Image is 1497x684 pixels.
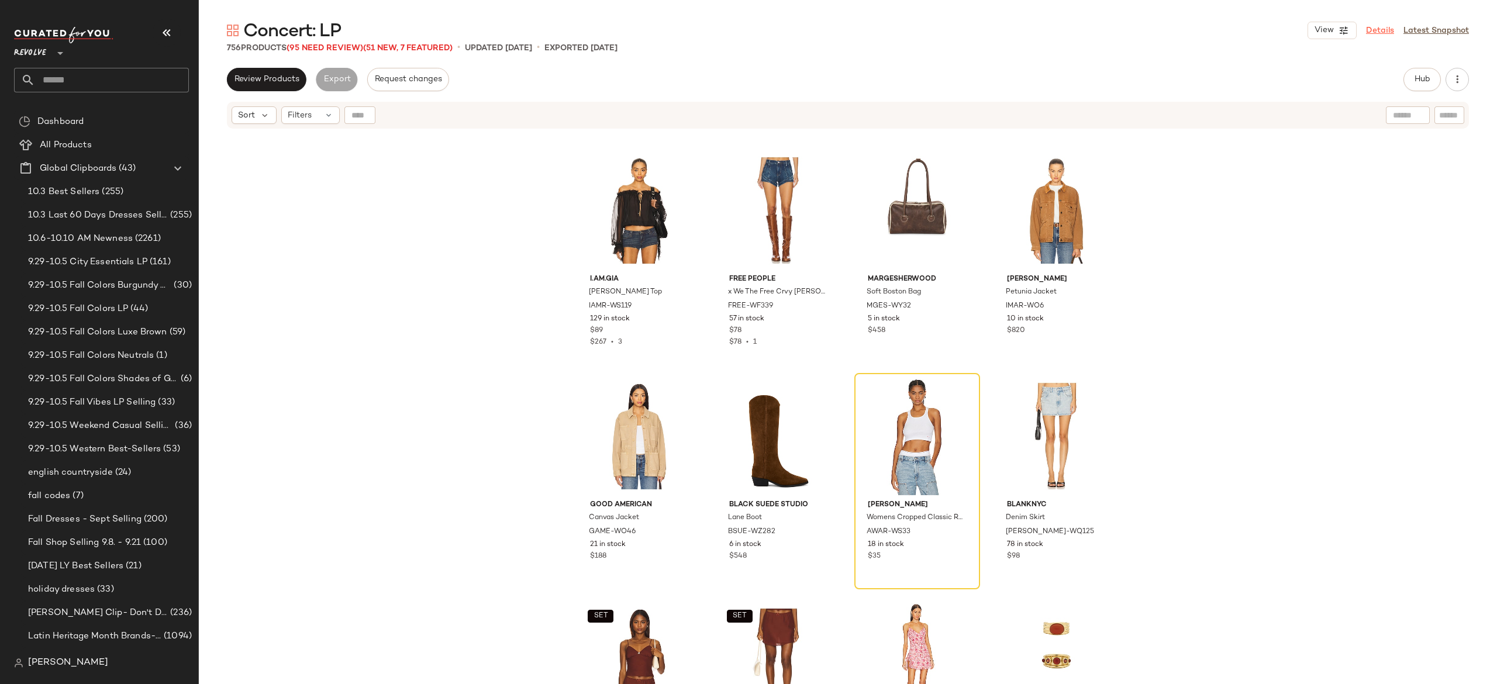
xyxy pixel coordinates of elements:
span: $458 [868,326,885,336]
span: IAMR-WS119 [589,301,632,312]
span: 10.3 Last 60 Days Dresses Selling [28,209,168,222]
img: MGES-WY32_V1.jpg [858,151,976,270]
span: Hub [1414,75,1430,84]
span: 9.29-10.5 Weekend Casual Selling [28,419,173,433]
img: IAMR-WS119_V1.jpg [581,151,698,270]
span: 57 in stock [729,314,764,324]
img: BSUE-WZ282_V1.jpg [720,377,837,495]
span: [PERSON_NAME] [868,500,967,510]
span: 21 in stock [590,540,626,550]
span: 9.29-10.5 Fall Vibes LP Selling [28,396,156,409]
img: BLAN-WQ125_V1.jpg [998,377,1115,495]
span: $78 [729,326,741,336]
button: SET [588,610,613,623]
span: GAME-WO46 [589,527,636,537]
span: (51 New, 7 Featured) [363,44,453,53]
span: (44) [128,302,148,316]
span: (200) [142,513,168,526]
span: (95 Need Review) [287,44,363,53]
span: 78 in stock [1007,540,1043,550]
span: Fall Dresses - Sept Selling [28,513,142,526]
span: (2261) [133,232,161,246]
span: (30) [171,279,192,292]
span: (33) [156,396,175,409]
p: updated [DATE] [465,42,532,54]
span: (33) [95,583,114,596]
span: 10.3 Best Sellers [28,185,99,199]
button: Review Products [227,68,306,91]
span: Fall Shop Selling 9.8. - 9.21 [28,536,141,550]
span: Canvas Jacket [589,513,639,523]
img: cfy_white_logo.C9jOOHJF.svg [14,27,113,43]
span: (21) [123,559,142,573]
span: $267 [590,338,606,346]
span: $548 [729,551,747,562]
span: Review Products [234,75,299,84]
span: Good American [590,500,689,510]
span: [PERSON_NAME] [1007,274,1106,285]
span: 10 in stock [1007,314,1044,324]
span: Sort [238,109,255,122]
span: (6) [178,372,192,386]
span: Petunia Jacket [1006,287,1057,298]
span: 756 [227,44,241,53]
span: 6 in stock [729,540,761,550]
img: svg%3e [227,25,239,36]
span: 1 [753,338,757,346]
span: SET [732,612,747,620]
span: MGES-WY32 [867,301,911,312]
span: (24) [113,466,132,479]
button: View [1308,22,1357,39]
span: $188 [590,551,606,562]
span: Request changes [374,75,442,84]
img: svg%3e [14,658,23,668]
span: Filters [288,109,312,122]
span: (1094) [161,630,192,643]
span: [PERSON_NAME] Top [589,287,662,298]
span: 9.29-10.5 Fall Colors Burgundy & Mauve [28,279,171,292]
span: 10.6-10.10 AM Newness [28,232,133,246]
span: (100) [141,536,167,550]
img: AWAR-WS33_V1.jpg [858,377,976,495]
span: (59) [167,326,186,339]
img: FREE-WF339_V1.jpg [720,151,837,270]
span: I.AM.GIA [590,274,689,285]
span: View [1314,26,1334,35]
span: english countryside [28,466,113,479]
span: 9.29-10.5 Fall Colors LP [28,302,128,316]
span: $89 [590,326,603,336]
span: BLANKNYC [1007,500,1106,510]
span: (255) [168,209,192,222]
span: [PERSON_NAME]-WQ125 [1006,527,1094,537]
span: 9.29-10.5 Western Best-Sellers [28,443,161,456]
span: MARGESHERWOOD [868,274,967,285]
span: Revolve [14,40,46,61]
span: FREE-WF339 [728,301,773,312]
span: (236) [168,606,192,620]
span: (161) [147,255,171,269]
span: $98 [1007,551,1020,562]
button: Hub [1403,68,1441,91]
span: $35 [868,551,881,562]
span: 9.29-10.5 Fall Colors Luxe Brown [28,326,167,339]
span: (255) [99,185,123,199]
span: $78 [729,338,741,346]
span: Concert: LP [243,20,341,43]
span: Lane Boot [728,513,762,523]
span: 129 in stock [590,314,630,324]
span: BLACK SUEDE STUDIO [729,500,828,510]
span: (43) [116,162,136,175]
span: 18 in stock [868,540,904,550]
span: 9.29-10.5 Fall Colors Shades of Green [28,372,178,386]
span: Dashboard [37,115,84,129]
span: 9.29-10.5 City Essentials LP [28,255,147,269]
span: (7) [70,489,83,503]
a: Details [1366,25,1394,37]
div: Products [227,42,453,54]
span: • [457,41,460,55]
span: $820 [1007,326,1025,336]
button: Request changes [367,68,449,91]
button: SET [727,610,753,623]
span: IMAR-WO6 [1006,301,1044,312]
p: Exported [DATE] [544,42,618,54]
